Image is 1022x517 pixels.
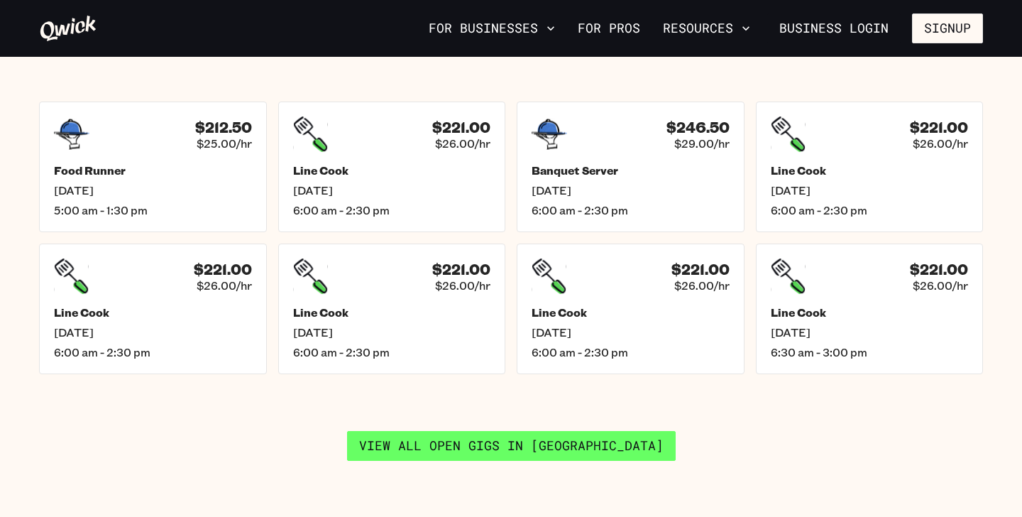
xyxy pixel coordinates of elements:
[54,163,252,178] h5: Food Runner
[532,325,730,339] span: [DATE]
[532,305,730,320] h5: Line Cook
[674,278,730,293] span: $26.00/hr
[432,119,490,136] h4: $221.00
[657,16,756,40] button: Resources
[432,261,490,278] h4: $221.00
[197,136,252,151] span: $25.00/hr
[771,305,969,320] h5: Line Cook
[278,244,506,374] a: $221.00$26.00/hrLine Cook[DATE]6:00 am - 2:30 pm
[39,102,267,232] a: $212.50$25.00/hrFood Runner[DATE]5:00 am - 1:30 pm
[347,431,676,461] a: View all open gigs in [GEOGRAPHIC_DATA]
[54,203,252,217] span: 5:00 am - 1:30 pm
[771,163,969,178] h5: Line Cook
[517,244,744,374] a: $221.00$26.00/hrLine Cook[DATE]6:00 am - 2:30 pm
[293,163,491,178] h5: Line Cook
[532,345,730,359] span: 6:00 am - 2:30 pm
[54,325,252,339] span: [DATE]
[293,183,491,197] span: [DATE]
[771,203,969,217] span: 6:00 am - 2:30 pm
[771,345,969,359] span: 6:30 am - 3:00 pm
[756,102,984,232] a: $221.00$26.00/hrLine Cook[DATE]6:00 am - 2:30 pm
[517,102,744,232] a: $246.50$29.00/hrBanquet Server[DATE]6:00 am - 2:30 pm
[194,261,252,278] h4: $221.00
[54,345,252,359] span: 6:00 am - 2:30 pm
[771,325,969,339] span: [DATE]
[532,183,730,197] span: [DATE]
[54,305,252,320] h5: Line Cook
[39,244,267,374] a: $221.00$26.00/hrLine Cook[DATE]6:00 am - 2:30 pm
[671,261,730,278] h4: $221.00
[293,305,491,320] h5: Line Cook
[293,325,491,339] span: [DATE]
[532,163,730,178] h5: Banquet Server
[771,183,969,197] span: [DATE]
[767,13,901,43] a: Business Login
[278,102,506,232] a: $221.00$26.00/hrLine Cook[DATE]6:00 am - 2:30 pm
[293,203,491,217] span: 6:00 am - 2:30 pm
[910,119,968,136] h4: $221.00
[912,13,983,43] button: Signup
[532,203,730,217] span: 6:00 am - 2:30 pm
[913,136,968,151] span: $26.00/hr
[913,278,968,293] span: $26.00/hr
[666,119,730,136] h4: $246.50
[197,278,252,293] span: $26.00/hr
[435,136,490,151] span: $26.00/hr
[293,345,491,359] span: 6:00 am - 2:30 pm
[423,16,561,40] button: For Businesses
[195,119,252,136] h4: $212.50
[435,278,490,293] span: $26.00/hr
[910,261,968,278] h4: $221.00
[674,136,730,151] span: $29.00/hr
[572,16,646,40] a: For Pros
[756,244,984,374] a: $221.00$26.00/hrLine Cook[DATE]6:30 am - 3:00 pm
[54,183,252,197] span: [DATE]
